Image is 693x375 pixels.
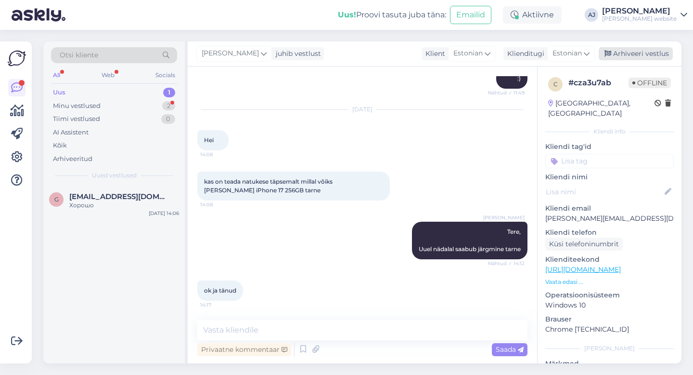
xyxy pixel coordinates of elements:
div: [PERSON_NAME] website [602,15,677,23]
span: Hei [204,136,214,144]
p: Kliendi nimi [545,172,674,182]
div: 2 [162,101,175,111]
span: ok ja tänud [204,287,236,294]
div: Web [100,69,116,81]
button: Emailid [450,6,491,24]
div: [DATE] [197,105,527,114]
span: Offline [629,78,671,88]
div: # cza3u7ab [568,77,629,89]
span: g [54,196,59,203]
div: Хорошо [69,201,179,210]
p: Vaata edasi ... [545,278,674,286]
div: Uus [53,88,65,97]
span: Uued vestlused [92,171,137,180]
div: Arhiveeri vestlus [599,47,673,60]
div: juhib vestlust [272,49,321,59]
span: Nähtud ✓ 14:12 [488,260,525,267]
img: Askly Logo [8,49,26,67]
p: Windows 10 [545,300,674,310]
span: 14:17 [200,301,236,308]
span: Nähtud ✓ 11:49 [488,89,525,96]
div: Küsi telefoninumbrit [545,238,623,251]
span: Estonian [552,48,582,59]
span: 14:08 [200,201,236,208]
div: [PERSON_NAME] [602,7,677,15]
div: Klient [422,49,445,59]
a: [URL][DOMAIN_NAME] [545,265,621,274]
span: kas on teada natukese täpsemalt millal võiks [PERSON_NAME] iPhone 17 256GB tarne [204,178,334,194]
div: 0 [161,114,175,124]
div: AI Assistent [53,128,89,137]
div: AJ [585,8,598,22]
p: Chrome [TECHNICAL_ID] [545,324,674,335]
div: Proovi tasuta juba täna: [338,9,446,21]
p: [PERSON_NAME][EMAIL_ADDRESS][DOMAIN_NAME] [545,214,674,224]
span: [PERSON_NAME] [483,214,525,221]
div: [DATE] 14:06 [149,210,179,217]
div: [PERSON_NAME] [545,344,674,353]
div: 1 [163,88,175,97]
div: Socials [154,69,177,81]
div: Kliendi info [545,127,674,136]
p: Märkmed [545,359,674,369]
div: Aktiivne [503,6,562,24]
input: Lisa tag [545,154,674,168]
p: Kliendi email [545,203,674,214]
div: Klienditugi [503,49,544,59]
span: [PERSON_NAME] [202,48,259,59]
span: :) [517,75,521,82]
div: Kõik [53,141,67,150]
span: Estonian [453,48,483,59]
b: Uus! [338,10,356,19]
span: Otsi kliente [60,50,98,60]
p: Kliendi telefon [545,228,674,238]
input: Lisa nimi [546,187,663,197]
div: Arhiveeritud [53,154,92,164]
p: Operatsioonisüsteem [545,290,674,300]
p: Kliendi tag'id [545,142,674,152]
span: gajane95@gmail.com [69,192,169,201]
div: Minu vestlused [53,101,101,111]
div: [GEOGRAPHIC_DATA], [GEOGRAPHIC_DATA] [548,98,654,119]
a: [PERSON_NAME][PERSON_NAME] website [602,7,687,23]
div: All [51,69,62,81]
span: 14:08 [200,151,236,158]
span: c [553,80,558,88]
p: Klienditeekond [545,254,674,265]
div: Tiimi vestlused [53,114,100,124]
p: Brauser [545,314,674,324]
span: Saada [496,345,524,354]
div: Privaatne kommentaar [197,343,291,356]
